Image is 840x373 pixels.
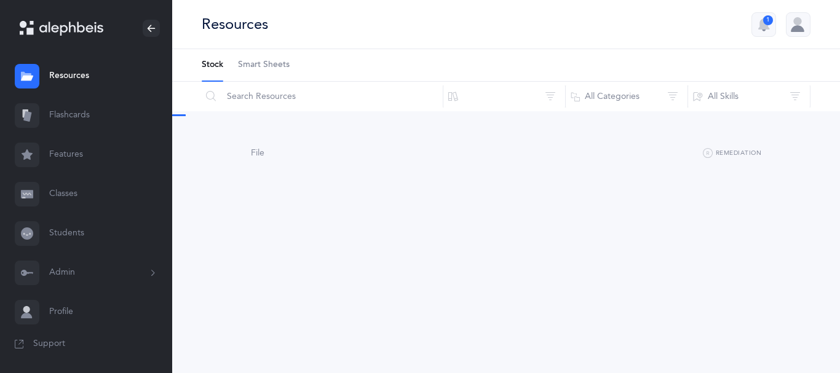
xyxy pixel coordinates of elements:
[751,12,776,37] button: 1
[565,82,688,111] button: All Categories
[703,146,761,161] button: Remediation
[201,82,443,111] input: Search Resources
[687,82,810,111] button: All Skills
[251,148,264,158] span: File
[33,338,65,350] span: Support
[202,14,268,34] div: Resources
[763,15,773,25] div: 1
[238,59,290,71] span: Smart Sheets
